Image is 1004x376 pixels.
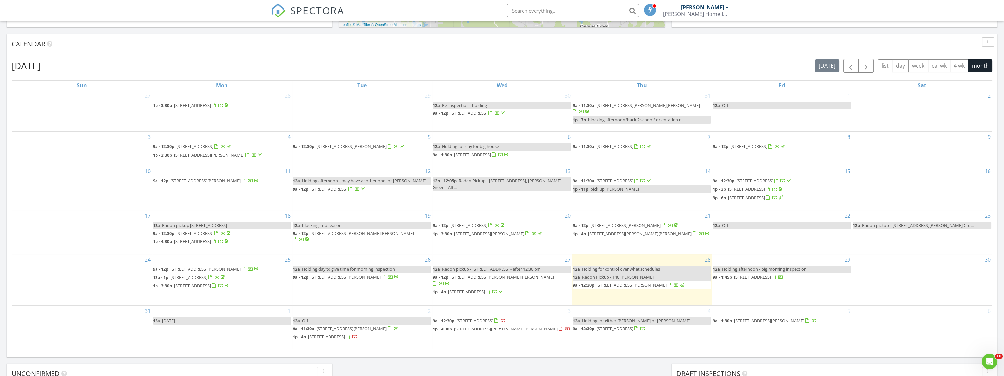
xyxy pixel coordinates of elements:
span: [STREET_ADDRESS] [310,186,347,192]
span: [STREET_ADDRESS] [174,238,211,244]
a: 1p - 4:30p [STREET_ADDRESS][PERSON_NAME][PERSON_NAME] [433,326,570,332]
a: 1p - 3:30p [STREET_ADDRESS][PERSON_NAME] [153,151,291,159]
a: Go to August 22, 2025 [843,210,852,221]
span: Holding full day for big house [442,143,499,149]
span: Holding afternoon - big morning inspection [722,266,807,272]
td: Go to July 28, 2025 [152,90,292,132]
a: Thursday [636,81,648,90]
a: 9a - 11:30a [STREET_ADDRESS] [573,177,711,185]
a: Saturday [917,81,928,90]
button: week [908,59,928,72]
a: 9a - 12:30p [STREET_ADDRESS][PERSON_NAME] [573,282,685,288]
a: © OpenStreetMap contributors [371,23,421,27]
span: 1p - 3:30p [153,152,172,158]
a: SPECTORA [271,9,344,23]
button: cal wk [928,59,951,72]
a: 9a - 11:30a [STREET_ADDRESS] [573,143,711,151]
a: 9a - 12:30p [STREET_ADDRESS][PERSON_NAME] [293,143,431,151]
a: Go to August 23, 2025 [984,210,992,221]
a: 9a - 11:30a [STREET_ADDRESS][PERSON_NAME][PERSON_NAME] [573,102,711,116]
a: Friday [777,81,787,90]
a: Go to August 8, 2025 [846,132,852,142]
td: Go to August 18, 2025 [152,210,292,254]
a: 9a - 12p [STREET_ADDRESS][PERSON_NAME] [293,273,431,281]
a: 9a - 12p [STREET_ADDRESS] [713,143,851,151]
span: 9a - 12p [573,222,588,228]
span: [STREET_ADDRESS] [596,326,633,331]
td: Go to August 11, 2025 [152,166,292,210]
span: 9a - 1:30p [433,152,452,158]
button: month [968,59,992,72]
span: 9a - 12:30p [573,282,594,288]
span: [STREET_ADDRESS][PERSON_NAME] [170,266,241,272]
span: pick up [PERSON_NAME] [590,186,639,192]
span: 1p - 11p [573,186,588,192]
span: [STREET_ADDRESS] [596,178,633,184]
span: [STREET_ADDRESS][PERSON_NAME] [170,178,241,184]
button: day [892,59,909,72]
a: 9a - 12:30p [STREET_ADDRESS] [713,178,792,184]
span: 12a [293,318,300,324]
span: [STREET_ADDRESS] [454,152,491,158]
span: [STREET_ADDRESS][PERSON_NAME] [316,326,387,331]
a: Tuesday [356,81,368,90]
a: 1p - 4p [STREET_ADDRESS] [433,289,504,295]
span: 12p - 12:05p [433,178,457,184]
a: 9a - 12:30p [STREET_ADDRESS] [153,143,232,149]
a: Go to September 5, 2025 [846,306,852,316]
a: Go to August 15, 2025 [843,166,852,176]
a: Go to August 3, 2025 [146,132,152,142]
span: [STREET_ADDRESS][PERSON_NAME][PERSON_NAME] [588,231,692,236]
a: 1p - 3p [STREET_ADDRESS] [713,185,851,193]
td: Go to September 4, 2025 [572,305,712,349]
span: 12p [853,222,860,228]
a: 9a - 11:30a [STREET_ADDRESS][PERSON_NAME] [293,325,431,333]
a: Monday [215,81,229,90]
span: [STREET_ADDRESS][PERSON_NAME] [596,282,667,288]
a: 9a - 12p [STREET_ADDRESS][PERSON_NAME][PERSON_NAME] [433,273,571,288]
div: | [339,22,422,28]
td: Go to August 28, 2025 [572,254,712,305]
a: 9a - 11:30a [STREET_ADDRESS][PERSON_NAME][PERSON_NAME] [573,102,700,114]
a: 9a - 12:30p [STREET_ADDRESS][PERSON_NAME] [293,143,405,149]
span: 1p - 4:30p [433,326,452,332]
span: 9a - 1:30p [713,318,732,324]
a: 9a - 12p [STREET_ADDRESS] [433,222,506,228]
button: Next month [858,59,874,73]
span: 1p - 3p [713,186,726,192]
span: Holding for either [PERSON_NAME] or [PERSON_NAME] [582,318,690,324]
span: Off [722,102,728,108]
span: 1p - 4p [573,231,586,236]
a: 12p - 1p [STREET_ADDRESS] [153,274,291,282]
button: 4 wk [950,59,968,72]
td: Go to August 8, 2025 [712,132,852,166]
a: Go to August 2, 2025 [987,90,992,101]
a: Go to July 30, 2025 [563,90,572,101]
span: 12a [153,318,160,324]
span: blocking - no reason [302,222,342,228]
a: 9a - 1:45p [STREET_ADDRESS] [713,273,851,281]
button: list [878,59,892,72]
span: [DATE] [162,318,175,324]
a: Go to July 27, 2025 [143,90,152,101]
td: Go to July 29, 2025 [292,90,432,132]
a: 9a - 11:30a [STREET_ADDRESS] [573,178,652,184]
a: Go to August 10, 2025 [143,166,152,176]
td: Go to July 27, 2025 [12,90,152,132]
div: [PERSON_NAME] [681,4,724,11]
a: 9a - 1:30p [STREET_ADDRESS][PERSON_NAME] [713,317,851,325]
span: 9a - 12:30p [433,318,454,324]
a: Go to July 29, 2025 [423,90,432,101]
a: Go to August 18, 2025 [283,210,292,221]
a: 9a - 12:30p [STREET_ADDRESS] [573,325,711,333]
td: Go to August 6, 2025 [432,132,572,166]
a: Go to September 2, 2025 [426,306,432,316]
a: 9a - 1:45p [STREET_ADDRESS] [713,274,783,280]
td: Go to August 20, 2025 [432,210,572,254]
a: 9a - 12p [STREET_ADDRESS][PERSON_NAME] [153,266,291,273]
a: Go to August 30, 2025 [984,254,992,265]
span: Holding for control over what schedules [582,266,660,272]
span: 12a [153,222,160,228]
span: [STREET_ADDRESS] [170,274,207,280]
span: [STREET_ADDRESS] [450,222,487,228]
